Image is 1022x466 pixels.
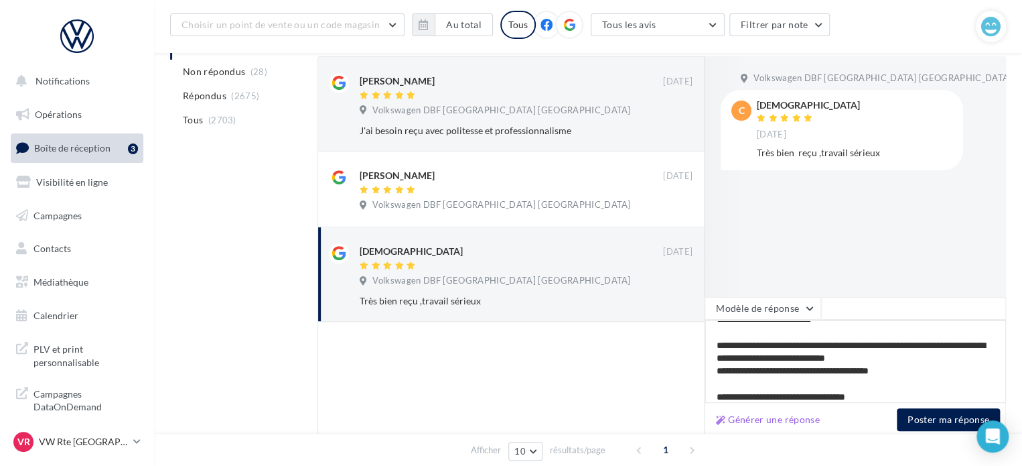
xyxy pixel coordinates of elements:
span: Notifications [35,75,90,86]
span: Boîte de réception [34,142,111,154]
button: Modèle de réponse [705,297,821,320]
span: Campagnes [33,209,82,221]
div: [DEMOGRAPHIC_DATA] [757,101,860,110]
a: Boîte de réception3 [8,133,146,162]
span: Opérations [35,109,82,120]
span: PLV et print personnalisable [33,340,138,369]
a: Contacts [8,235,146,263]
button: Générer une réponse [711,412,825,428]
span: Afficher [471,444,501,457]
div: Tous [500,11,536,39]
a: Opérations [8,101,146,129]
button: Au total [435,13,493,36]
button: Choisir un point de vente ou un code magasin [170,13,405,36]
span: (2675) [231,91,259,101]
a: VR VW Rte [GEOGRAPHIC_DATA] [11,429,143,455]
div: [DEMOGRAPHIC_DATA] [360,245,463,258]
button: Notifications [8,67,141,95]
button: Poster ma réponse [897,408,1000,431]
span: c [739,104,745,117]
span: [DATE] [663,246,692,258]
a: Visibilité en ligne [8,168,146,196]
span: 10 [514,446,526,457]
div: [PERSON_NAME] [360,169,435,182]
span: (2703) [208,115,236,125]
span: Non répondus [183,65,245,78]
div: Très bien reçu ,travail sérieux [757,146,952,160]
span: Tous les avis [602,19,656,30]
span: (28) [250,66,267,77]
span: 1 [655,439,676,461]
a: Campagnes [8,202,146,230]
span: Visibilité en ligne [36,176,108,188]
div: 3 [128,143,138,154]
span: [DATE] [757,129,786,141]
button: 10 [508,442,542,461]
span: [DATE] [663,76,692,88]
a: Campagnes DataOnDemand [8,380,146,419]
div: Open Intercom Messenger [976,420,1009,453]
span: Tous [183,113,203,127]
span: Campagnes DataOnDemand [33,385,138,414]
button: Filtrer par note [729,13,830,36]
span: Volkswagen DBF [GEOGRAPHIC_DATA] [GEOGRAPHIC_DATA] [753,72,1011,84]
span: Volkswagen DBF [GEOGRAPHIC_DATA] [GEOGRAPHIC_DATA] [372,199,630,211]
div: J'ai besoin reçu avec politesse et professionnalisme [360,124,605,137]
p: VW Rte [GEOGRAPHIC_DATA] [39,435,128,449]
button: Au total [412,13,493,36]
a: Médiathèque [8,268,146,296]
span: résultats/page [550,444,605,457]
span: Choisir un point de vente ou un code magasin [181,19,380,30]
span: VR [17,435,30,449]
button: Tous les avis [591,13,725,36]
span: Calendrier [33,310,78,321]
div: [PERSON_NAME] [360,74,435,88]
span: [DATE] [663,170,692,182]
span: Contacts [33,243,71,254]
a: Calendrier [8,302,146,330]
span: Volkswagen DBF [GEOGRAPHIC_DATA] [GEOGRAPHIC_DATA] [372,105,630,117]
div: Très bien reçu ,travail sérieux [360,294,605,308]
span: Médiathèque [33,276,88,288]
span: Répondus [183,89,226,103]
a: PLV et print personnalisable [8,335,146,374]
span: Volkswagen DBF [GEOGRAPHIC_DATA] [GEOGRAPHIC_DATA] [372,275,630,287]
